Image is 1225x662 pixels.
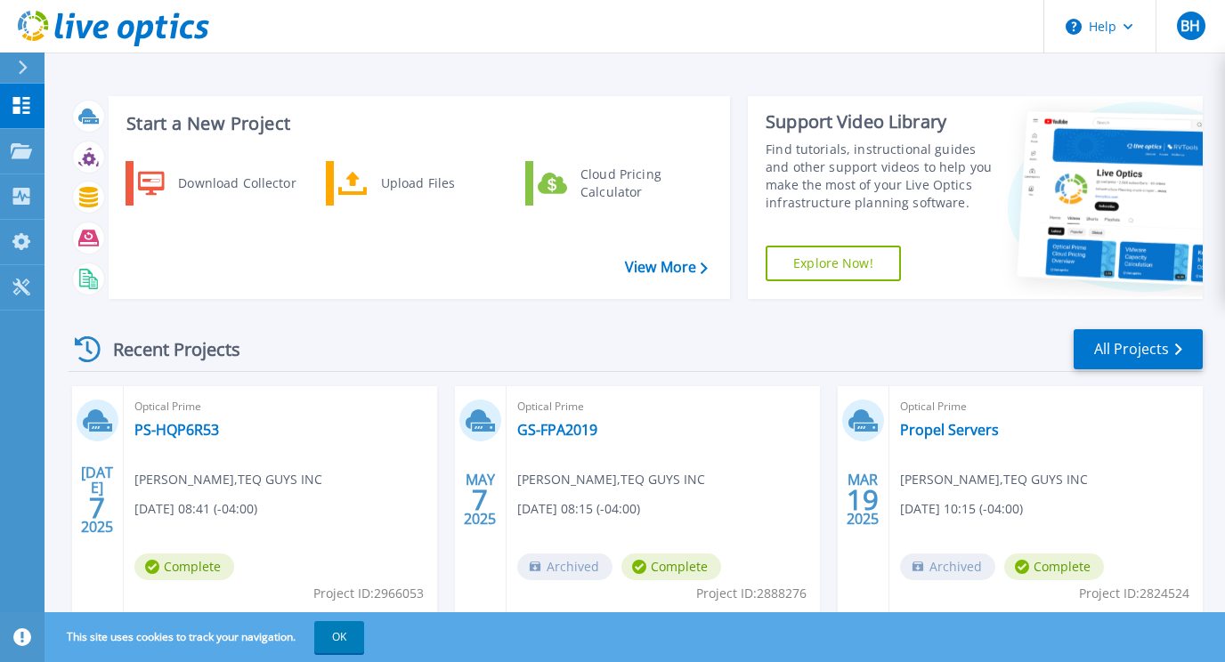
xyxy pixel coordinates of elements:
h3: Start a New Project [126,114,707,133]
span: 7 [89,500,105,515]
a: Explore Now! [766,246,901,281]
span: Complete [1004,553,1104,580]
span: Project ID: 2966053 [313,584,424,603]
div: Recent Projects [69,327,264,371]
div: MAY 2025 [463,467,497,532]
a: Upload Files [326,161,508,206]
a: All Projects [1074,329,1203,369]
span: Project ID: 2888276 [696,584,807,603]
div: [DATE] 2025 [80,467,114,532]
div: Support Video Library [766,110,992,133]
span: Optical Prime [900,397,1192,416]
span: 19 [847,492,879,507]
div: Cloud Pricing Calculator [572,165,703,201]
a: Download Collector [126,161,308,206]
div: Upload Files [372,165,504,201]
span: BH [1180,19,1200,33]
button: OK [314,621,364,653]
span: Complete [134,553,234,580]
div: Find tutorials, instructional guides and other support videos to help you make the most of your L... [766,141,992,212]
span: [PERSON_NAME] , TEQ GUYS INC [900,470,1088,489]
div: Download Collector [169,165,304,201]
span: [DATE] 10:15 (-04:00) [900,499,1023,519]
span: Optical Prime [517,397,809,416]
span: Complete [621,553,721,580]
span: [PERSON_NAME] , TEQ GUYS INC [517,470,705,489]
span: Optical Prime [134,397,426,416]
span: [DATE] 08:15 (-04:00) [517,499,640,519]
a: PS-HQP6R53 [134,421,219,439]
a: View More [625,259,708,276]
span: This site uses cookies to track your navigation. [49,621,364,653]
span: Archived [517,553,612,580]
span: [PERSON_NAME] , TEQ GUYS INC [134,470,322,489]
span: Project ID: 2824524 [1079,584,1189,603]
span: 7 [472,492,488,507]
div: MAR 2025 [846,467,880,532]
span: [DATE] 08:41 (-04:00) [134,499,257,519]
a: GS-FPA2019 [517,421,597,439]
span: Archived [900,553,995,580]
a: Cloud Pricing Calculator [525,161,708,206]
a: Propel Servers [900,421,999,439]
